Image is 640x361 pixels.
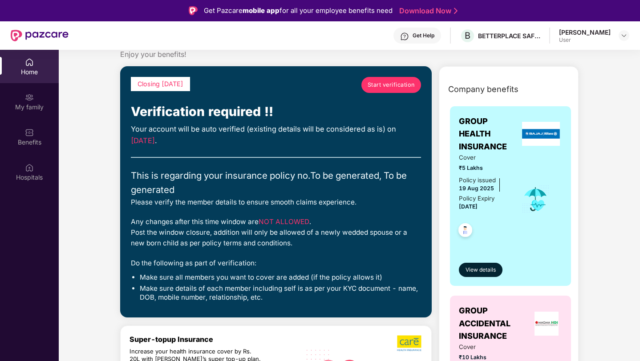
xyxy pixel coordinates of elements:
div: Your account will be auto verified (existing details will be considered as is) on . [131,124,421,146]
span: Start verification [368,80,415,89]
span: GROUP HEALTH INSURANCE [459,115,520,153]
img: svg+xml;base64,PHN2ZyBpZD0iRHJvcGRvd24tMzJ4MzIiIHhtbG5zPSJodHRwOi8vd3d3LnczLm9yZy8yMDAwL3N2ZyIgd2... [620,32,628,39]
span: GROUP ACCIDENTAL INSURANCE [459,305,531,342]
div: User [559,36,611,44]
div: Verification required !! [131,102,421,121]
div: Enjoy your benefits! [120,50,579,59]
img: svg+xml;base64,PHN2ZyBpZD0iSGVscC0zMngzMiIgeG1sbnM9Imh0dHA6Ly93d3cudzMub3JnLzIwMDAvc3ZnIiB3aWR0aD... [400,32,409,41]
div: Get Help [413,32,434,39]
a: Start verification [361,77,421,93]
img: svg+xml;base64,PHN2ZyB4bWxucz0iaHR0cDovL3d3dy53My5vcmcvMjAwMC9zdmciIHdpZHRoPSI0OC45NDMiIGhlaWdodD... [454,221,476,242]
div: Get Pazcare for all your employee benefits need [204,5,393,16]
div: Policy issued [459,176,496,185]
div: Any changes after this time window are . Post the window closure, addition will only be allowed o... [131,217,421,249]
img: insurerLogo [535,312,559,336]
span: NOT ALLOWED [259,217,309,226]
button: View details [459,263,502,277]
img: svg+xml;base64,PHN2ZyB3aWR0aD0iMjAiIGhlaWdodD0iMjAiIHZpZXdCb3g9IjAgMCAyMCAyMCIgZmlsbD0ibm9uZSIgeG... [25,93,34,102]
div: Please verify the member details to ensure smooth claims experience. [131,197,421,208]
span: [DATE] [459,203,478,210]
span: Cover [459,153,509,162]
div: [PERSON_NAME] [559,28,611,36]
span: B [465,30,470,41]
strong: mobile app [243,6,279,15]
div: Super-topup Insurance [130,335,300,344]
img: svg+xml;base64,PHN2ZyBpZD0iQmVuZWZpdHMiIHhtbG5zPSJodHRwOi8vd3d3LnczLm9yZy8yMDAwL3N2ZyIgd2lkdGg9Ij... [25,128,34,137]
span: Cover [459,342,509,352]
div: Do the following as part of verification: [131,258,421,269]
span: View details [466,266,496,274]
img: icon [521,185,550,214]
li: Make sure all members you want to cover are added (if the policy allows it) [140,273,421,282]
div: This is regarding your insurance policy no. To be generated, To be generated [131,168,421,197]
img: svg+xml;base64,PHN2ZyBpZD0iSG9zcGl0YWxzIiB4bWxucz0iaHR0cDovL3d3dy53My5vcmcvMjAwMC9zdmciIHdpZHRoPS... [25,163,34,172]
li: Make sure details of each member including self is as per your KYC document - name, DOB, mobile n... [140,284,421,302]
img: svg+xml;base64,PHN2ZyBpZD0iSG9tZSIgeG1sbnM9Imh0dHA6Ly93d3cudzMub3JnLzIwMDAvc3ZnIiB3aWR0aD0iMjAiIG... [25,58,34,67]
img: Logo [189,6,198,15]
img: b5dec4f62d2307b9de63beb79f102df3.png [397,335,422,352]
span: ₹5 Lakhs [459,164,509,172]
span: 19 Aug 2025 [459,185,494,192]
div: BETTERPLACE SAFETY SOLUTIONS PRIVATE LIMITED [478,32,540,40]
span: Company benefits [448,83,518,96]
img: insurerLogo [522,122,560,146]
span: [DATE] [131,136,155,145]
div: Policy Expiry [459,194,494,203]
img: New Pazcare Logo [11,30,69,41]
span: Closing [DATE] [138,80,183,88]
a: Download Now [399,6,455,16]
img: Stroke [454,6,458,16]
